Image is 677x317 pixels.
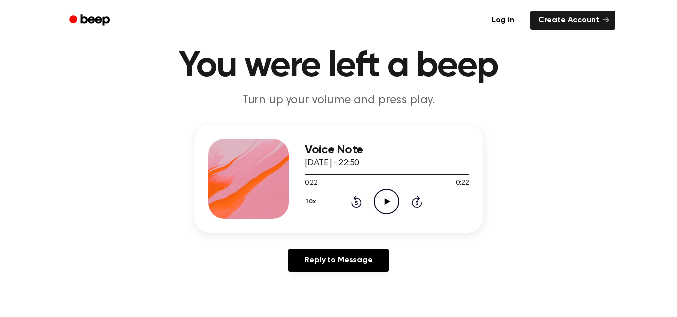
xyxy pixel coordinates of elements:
[305,143,469,157] h3: Voice Note
[82,48,595,84] h1: You were left a beep
[146,92,531,109] p: Turn up your volume and press play.
[305,193,320,210] button: 1.0x
[62,11,119,30] a: Beep
[456,178,469,189] span: 0:22
[305,159,360,168] span: [DATE] · 22:50
[305,178,318,189] span: 0:22
[530,11,615,30] a: Create Account
[288,249,388,272] a: Reply to Message
[482,9,524,32] a: Log in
